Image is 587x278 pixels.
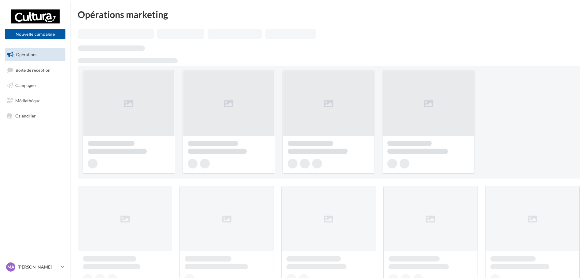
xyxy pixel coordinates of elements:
span: Médiathèque [15,98,40,103]
a: Boîte de réception [4,63,67,77]
button: Nouvelle campagne [5,29,65,39]
span: Boîte de réception [16,67,50,72]
p: [PERSON_NAME] [18,264,58,270]
a: Opérations [4,48,67,61]
a: Calendrier [4,110,67,122]
a: Médiathèque [4,94,67,107]
span: Campagnes [15,83,37,88]
span: Calendrier [15,113,36,118]
a: MA [PERSON_NAME] [5,261,65,273]
div: Opérations marketing [78,10,580,19]
a: Campagnes [4,79,67,92]
span: MA [7,264,14,270]
span: Opérations [16,52,37,57]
